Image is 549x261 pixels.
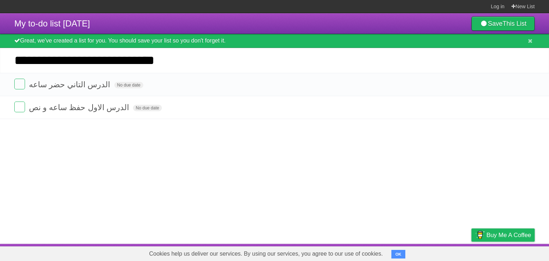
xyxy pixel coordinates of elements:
[133,105,162,111] span: No due date
[503,20,526,27] b: This List
[14,102,25,112] label: Done
[14,19,90,28] span: My to-do list [DATE]
[475,229,485,241] img: Buy me a coffee
[142,247,390,261] span: Cookies help us deliver our services. By using our services, you agree to our use of cookies.
[114,82,143,88] span: No due date
[29,80,112,89] span: الدرس التاني حضر ساعه
[471,16,535,31] a: SaveThis List
[400,246,429,259] a: Developers
[462,246,481,259] a: Privacy
[391,250,405,258] button: OK
[29,103,131,112] span: الدرس الاول حفظ ساعه و نص
[14,79,25,89] label: Done
[376,246,391,259] a: About
[490,246,535,259] a: Suggest a feature
[471,228,535,242] a: Buy me a coffee
[486,229,531,241] span: Buy me a coffee
[438,246,454,259] a: Terms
